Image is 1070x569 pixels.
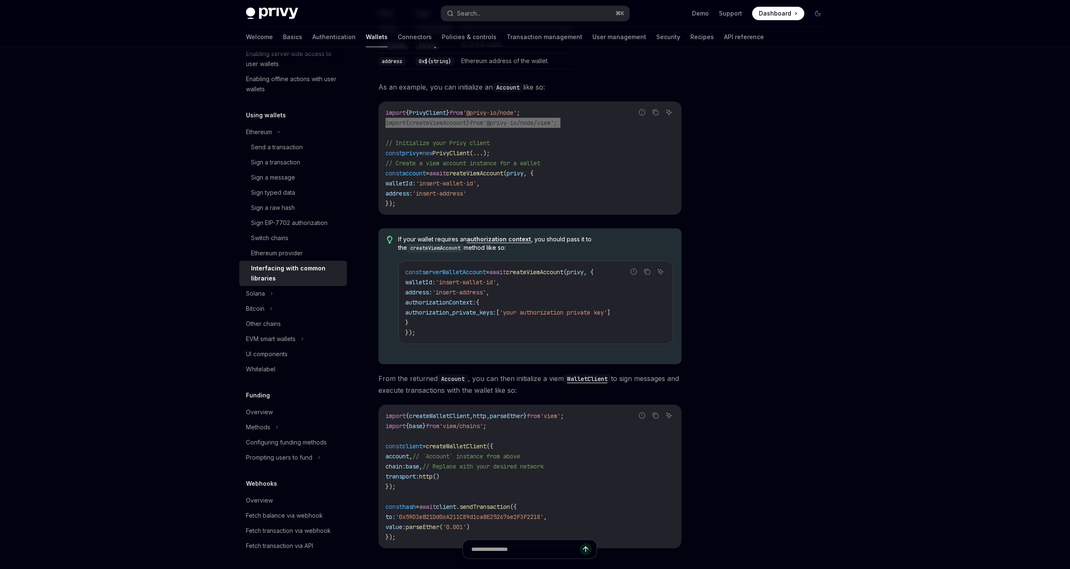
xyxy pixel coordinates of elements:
[506,268,563,276] span: createViemAccount
[439,523,443,531] span: (
[386,109,406,116] span: import
[423,149,433,157] span: new
[419,149,423,157] span: =
[429,169,446,177] span: await
[239,185,347,200] a: Sign typed data
[466,119,470,127] span: }
[239,140,347,155] a: Send a transaction
[650,410,661,421] button: Copy the contents from the code block
[811,7,824,20] button: Toggle dark mode
[457,8,481,19] div: Search...
[752,7,804,20] a: Dashboard
[486,412,490,420] span: ,
[251,188,295,198] div: Sign typed data
[246,8,298,19] img: dark logo
[433,473,439,480] span: ()
[386,523,406,531] span: value:
[523,169,534,177] span: , {
[239,215,347,230] a: Sign EIP-7702 authorization
[507,27,582,47] a: Transaction management
[473,149,483,157] span: ...
[496,278,499,286] span: ,
[409,109,446,116] span: PrivyClient
[239,230,347,246] a: Switch chains
[366,27,388,47] a: Wallets
[386,119,406,127] span: import
[386,473,419,480] span: transport:
[432,288,486,296] span: 'insert-address'
[251,263,342,283] div: Interfacing with common libraries
[402,503,416,511] span: hash
[239,508,347,523] a: Fetch balance via webhook
[567,268,584,276] span: privy
[246,526,331,536] div: Fetch transaction via webhook
[378,373,682,396] span: From the returned , you can then initialize a viem to sign messages and execute transactions with...
[406,523,439,531] span: parseEther
[251,218,328,228] div: Sign EIP-7702 authorization
[436,278,496,286] span: 'insert-wallet-id'
[406,412,409,420] span: {
[239,200,347,215] a: Sign a raw hash
[251,172,295,183] div: Sign a message
[239,362,347,377] a: Whitelabel
[422,268,486,276] span: serverWalletAccount
[486,442,493,450] span: ({
[407,244,464,252] code: createViemAccount
[283,27,302,47] a: Basics
[386,442,402,450] span: const
[405,299,476,306] span: authorizationContext:
[239,435,347,450] a: Configuring funding methods
[246,390,270,400] h5: Funding
[473,412,486,420] span: http
[419,463,423,470] span: ,
[470,119,483,127] span: from
[476,299,479,306] span: {
[463,109,517,116] span: '@privy-io/node'
[402,149,419,157] span: privy
[628,266,639,277] button: Report incorrect code
[396,513,544,521] span: '0x59D3eB21Dd06A211C89d1caBE252676e2F3F2218'
[486,288,489,296] span: ,
[642,266,653,277] button: Copy the contents from the code block
[637,410,647,421] button: Report incorrect code
[239,170,347,185] a: Sign a message
[441,6,629,21] button: Search...⌘K
[426,422,439,430] span: from
[544,513,547,521] span: ,
[387,236,393,243] svg: Tip
[386,149,402,157] span: const
[490,412,523,420] span: parseEther
[442,27,497,47] a: Policies & controls
[476,180,480,187] span: ,
[405,278,436,286] span: walletId:
[416,503,419,511] span: =
[527,412,540,420] span: from
[412,453,520,460] span: // `Account` instance from above
[423,442,426,450] span: =
[239,71,347,97] a: Enabling offline actions with user wallets
[423,463,544,470] span: // Replace with your desired network
[239,261,347,286] a: Interfacing with common libraries
[433,149,470,157] span: PrivyClient
[616,10,624,17] span: ⌘ K
[239,405,347,420] a: Overview
[412,190,466,197] span: 'insert-address'
[251,157,300,167] div: Sign a transaction
[246,511,323,521] div: Fetch balance via webhook
[406,463,419,470] span: base
[406,422,409,430] span: {
[540,412,560,420] span: 'viem'
[246,479,277,489] h5: Webhooks
[386,180,416,187] span: walletId:
[460,503,510,511] span: sendTransaction
[409,453,412,460] span: ,
[246,453,312,463] div: Prompting users to fund
[438,374,468,384] code: Account
[239,155,347,170] a: Sign a transaction
[398,235,673,252] span: If your wallet requires an , you should pass it to the method like so:
[486,268,489,276] span: =
[580,543,592,555] button: Send message
[426,169,429,177] span: =
[483,149,490,157] span: );
[246,74,342,94] div: Enabling offline actions with user wallets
